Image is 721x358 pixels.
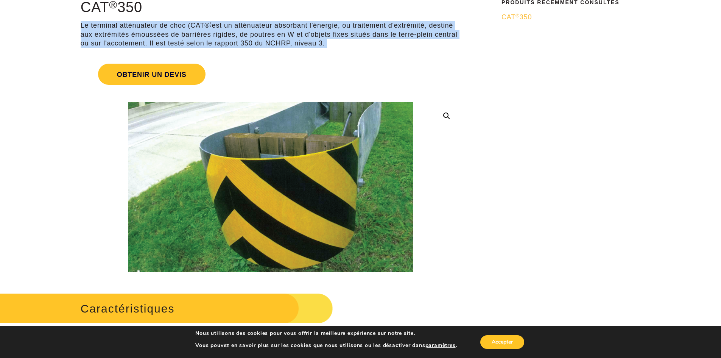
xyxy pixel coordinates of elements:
[81,22,210,29] font: Le terminal atténuateur de choc (CAT®
[480,335,524,349] button: Accepter
[195,342,425,349] font: Vous pouvez en savoir plus sur les cookies que nous utilisons ou les désactiver dans
[501,13,515,21] font: CAT
[456,342,457,349] font: .
[81,55,460,94] a: Obtenir un devis
[81,302,175,315] font: Caractéristiques
[520,13,532,21] font: 350
[81,22,458,47] font: est un atténuateur absorbant l'énergie, ou traitement d'extrémité, destiné aux extrémités émoussé...
[492,338,513,345] font: Accepter
[117,71,187,78] font: Obtenir un devis
[515,13,520,19] font: ®
[425,342,456,349] button: paramètres
[195,330,415,337] font: Nous utilisons des cookies pour vous offrir la meilleure expérience sur notre site.
[501,13,655,22] a: CAT®350
[210,21,212,27] font: )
